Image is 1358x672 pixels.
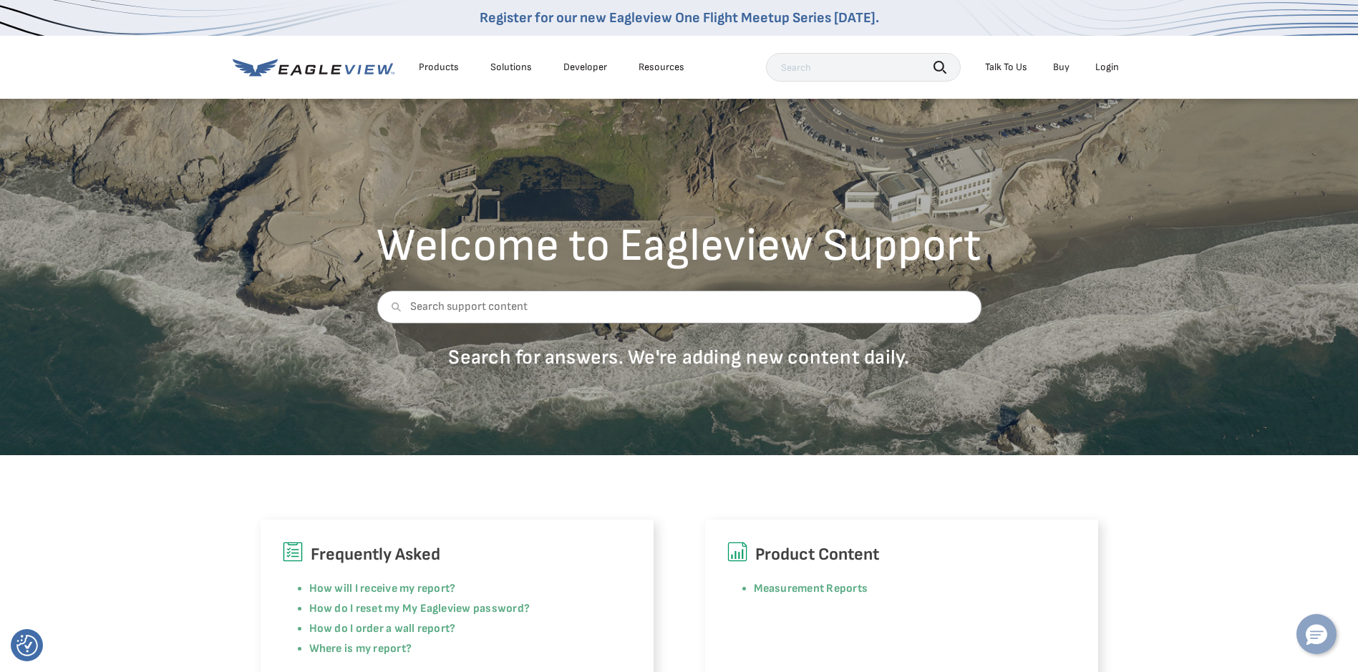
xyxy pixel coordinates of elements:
[727,541,1077,568] h6: Product Content
[309,622,456,636] a: How do I order a wall report?
[309,642,412,656] a: Where is my report?
[309,582,456,595] a: How will I receive my report?
[377,345,981,370] p: Search for answers. We're adding new content daily.
[377,291,981,323] input: Search support content
[1095,61,1119,74] div: Login
[1053,61,1070,74] a: Buy
[16,635,38,656] img: Revisit consent button
[480,9,879,26] a: Register for our new Eagleview One Flight Meetup Series [DATE].
[490,61,532,74] div: Solutions
[766,53,961,82] input: Search
[309,602,530,615] a: How do I reset my My Eagleview password?
[563,61,607,74] a: Developer
[377,223,981,269] h2: Welcome to Eagleview Support
[16,635,38,656] button: Consent Preferences
[985,61,1027,74] div: Talk To Us
[639,61,684,74] div: Resources
[282,541,632,568] h6: Frequently Asked
[419,61,459,74] div: Products
[754,582,868,595] a: Measurement Reports
[1296,614,1337,654] button: Hello, have a question? Let’s chat.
